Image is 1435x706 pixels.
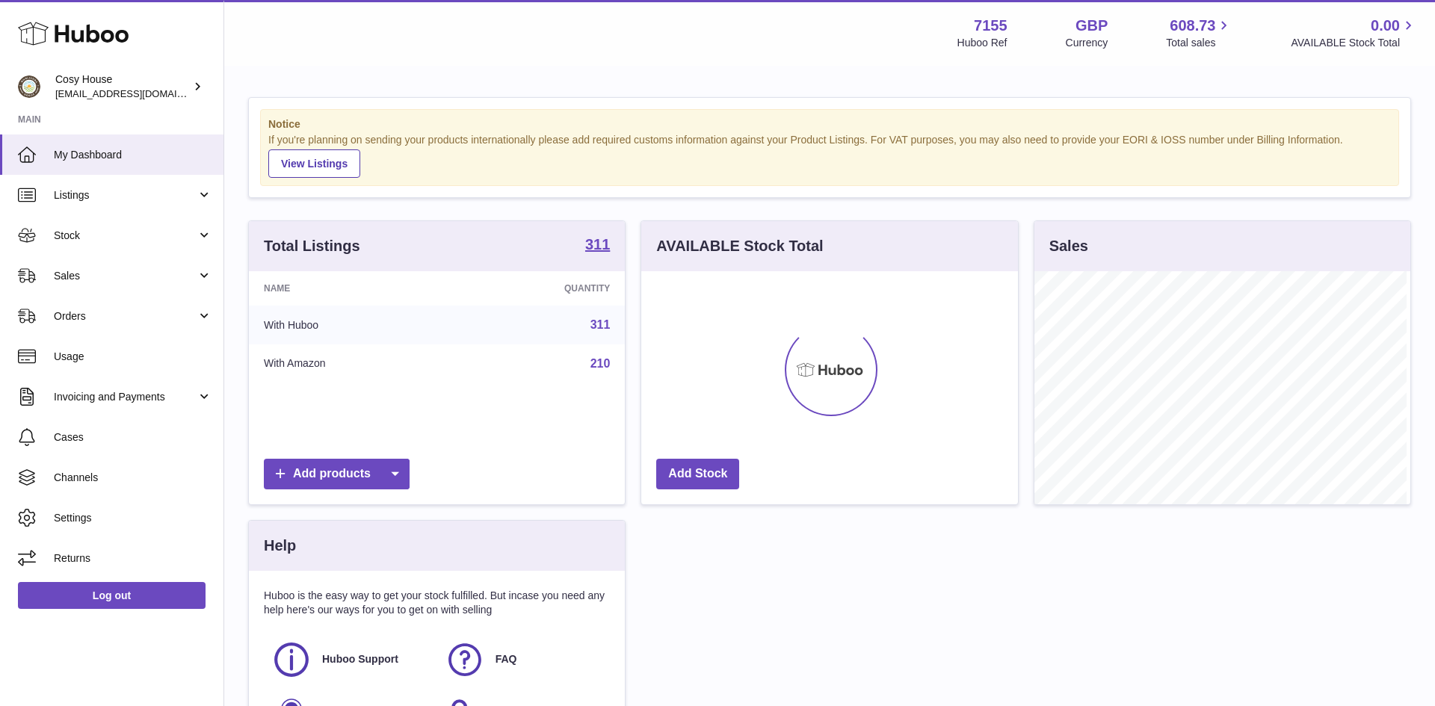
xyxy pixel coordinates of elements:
span: Huboo Support [322,652,398,666]
span: My Dashboard [54,148,212,162]
span: 0.00 [1371,16,1400,36]
a: 0.00 AVAILABLE Stock Total [1291,16,1417,50]
div: Currency [1066,36,1108,50]
span: Returns [54,551,212,566]
td: With Amazon [249,344,454,383]
span: Total sales [1166,36,1232,50]
h3: Help [264,536,296,556]
span: AVAILABLE Stock Total [1291,36,1417,50]
span: Sales [54,269,197,283]
a: Huboo Support [271,640,430,680]
a: 608.73 Total sales [1166,16,1232,50]
a: Add products [264,459,410,489]
p: Huboo is the easy way to get your stock fulfilled. But incase you need any help here's our ways f... [264,589,610,617]
span: Settings [54,511,212,525]
span: Listings [54,188,197,202]
th: Name [249,271,454,306]
strong: GBP [1076,16,1108,36]
span: FAQ [496,652,517,666]
h3: Total Listings [264,236,360,256]
a: View Listings [268,149,360,178]
span: Invoicing and Payments [54,390,197,404]
strong: 7155 [974,16,1007,36]
a: FAQ [445,640,603,680]
span: Stock [54,229,197,243]
div: Cosy House [55,72,190,101]
a: Log out [18,582,206,609]
div: Huboo Ref [957,36,1007,50]
span: [EMAIL_ADDRESS][DOMAIN_NAME] [55,87,220,99]
span: Channels [54,471,212,485]
img: info@wholesomegoods.com [18,75,40,98]
span: 608.73 [1170,16,1215,36]
td: With Huboo [249,306,454,344]
a: 311 [590,318,611,331]
span: Cases [54,430,212,445]
h3: AVAILABLE Stock Total [656,236,823,256]
a: 210 [590,357,611,370]
th: Quantity [454,271,625,306]
div: If you're planning on sending your products internationally please add required customs informati... [268,133,1391,178]
strong: Notice [268,117,1391,131]
a: 311 [585,237,610,255]
h3: Sales [1049,236,1088,256]
span: Usage [54,350,212,364]
span: Orders [54,309,197,323]
a: Add Stock [656,459,739,489]
strong: 311 [585,237,610,252]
